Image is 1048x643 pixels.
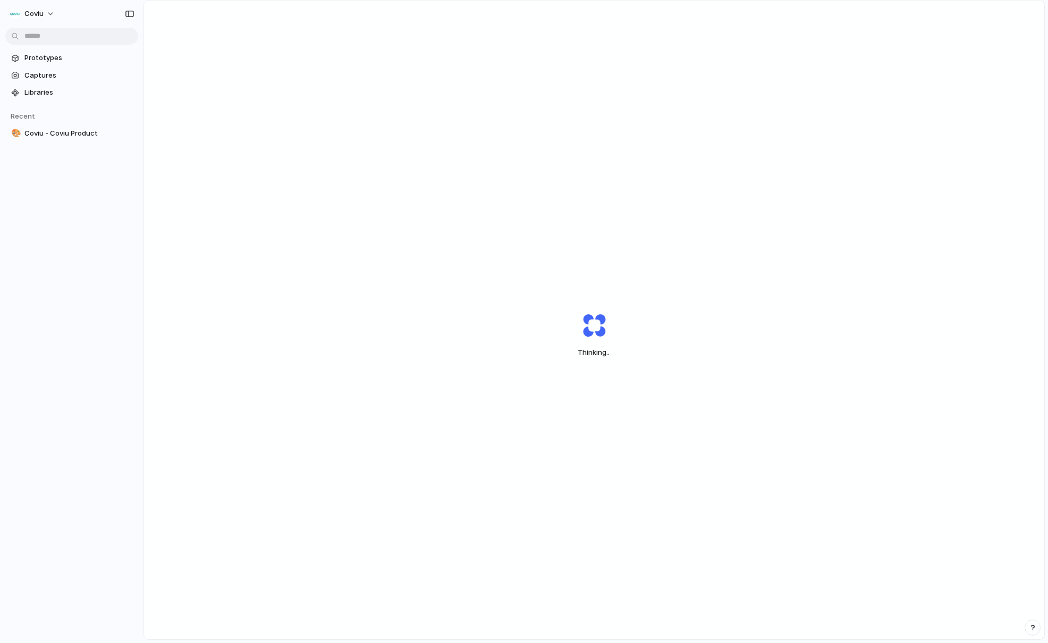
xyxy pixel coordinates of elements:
span: .. [606,348,610,356]
span: Libraries [24,87,134,98]
span: Prototypes [24,53,134,63]
a: 🎨Coviu - Coviu Product [5,126,138,141]
a: Libraries [5,85,138,101]
a: Captures [5,68,138,83]
button: 🎨 [10,128,20,139]
button: Coviu [5,5,60,22]
span: Captures [24,70,134,81]
div: 🎨 [11,127,19,139]
span: Coviu - Coviu Product [24,128,134,139]
a: Prototypes [5,50,138,66]
span: Recent [11,112,35,120]
span: Coviu [24,9,44,19]
span: Thinking [557,347,631,358]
